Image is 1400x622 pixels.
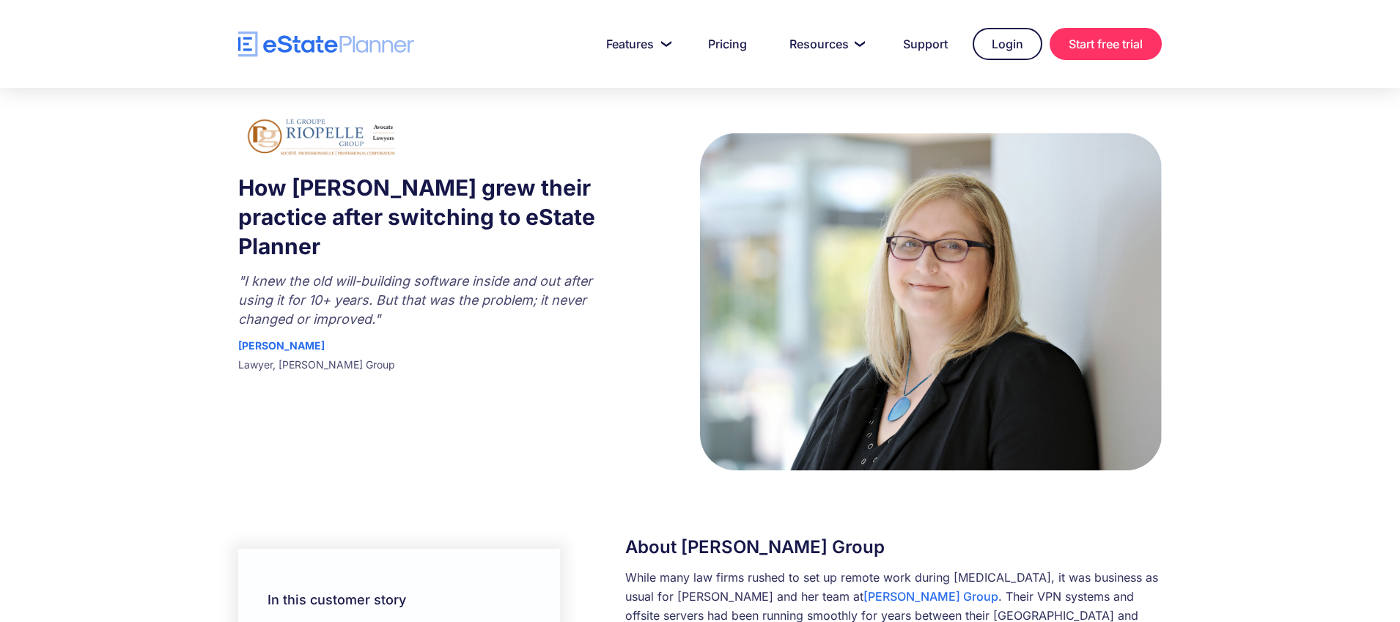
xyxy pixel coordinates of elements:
em: "I knew the old will-building software inside and out after using it for 10+ years. But that was ... [238,273,592,327]
a: home [238,32,414,57]
h2: In this customer story [268,585,531,615]
a: Features [589,29,683,59]
a: Resources [772,29,878,59]
img: logo of Peffers Law [238,117,405,158]
a: [PERSON_NAME] Group [863,589,998,604]
h2: About [PERSON_NAME] Group [625,534,1162,560]
h1: How [PERSON_NAME] grew their practice after switching to eState Planner [238,173,608,261]
p: Lawyer, [PERSON_NAME] Group [238,336,608,374]
a: Start free trial [1050,28,1162,60]
a: Pricing [690,29,765,59]
a: Support [885,29,965,59]
strong: [PERSON_NAME] [238,339,325,352]
a: Login [973,28,1042,60]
